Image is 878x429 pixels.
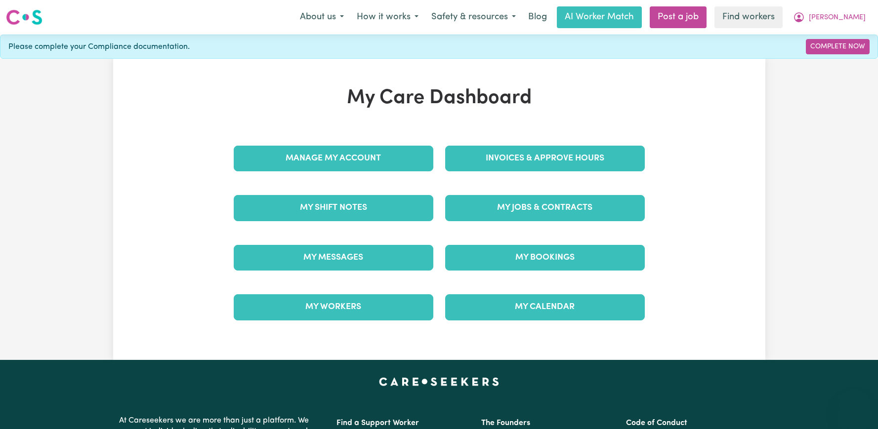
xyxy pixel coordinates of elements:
[557,6,642,28] a: AI Worker Match
[234,245,433,271] a: My Messages
[6,6,42,29] a: Careseekers logo
[445,195,645,221] a: My Jobs & Contracts
[809,12,866,23] span: [PERSON_NAME]
[336,419,419,427] a: Find a Support Worker
[445,245,645,271] a: My Bookings
[234,195,433,221] a: My Shift Notes
[650,6,707,28] a: Post a job
[8,41,190,53] span: Please complete your Compliance documentation.
[6,8,42,26] img: Careseekers logo
[445,294,645,320] a: My Calendar
[806,39,870,54] a: Complete Now
[379,378,499,386] a: Careseekers home page
[445,146,645,171] a: Invoices & Approve Hours
[234,294,433,320] a: My Workers
[234,146,433,171] a: Manage My Account
[425,7,522,28] button: Safety & resources
[714,6,783,28] a: Find workers
[350,7,425,28] button: How it works
[481,419,530,427] a: The Founders
[838,390,870,421] iframe: Button to launch messaging window
[626,419,687,427] a: Code of Conduct
[293,7,350,28] button: About us
[228,86,651,110] h1: My Care Dashboard
[787,7,872,28] button: My Account
[522,6,553,28] a: Blog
